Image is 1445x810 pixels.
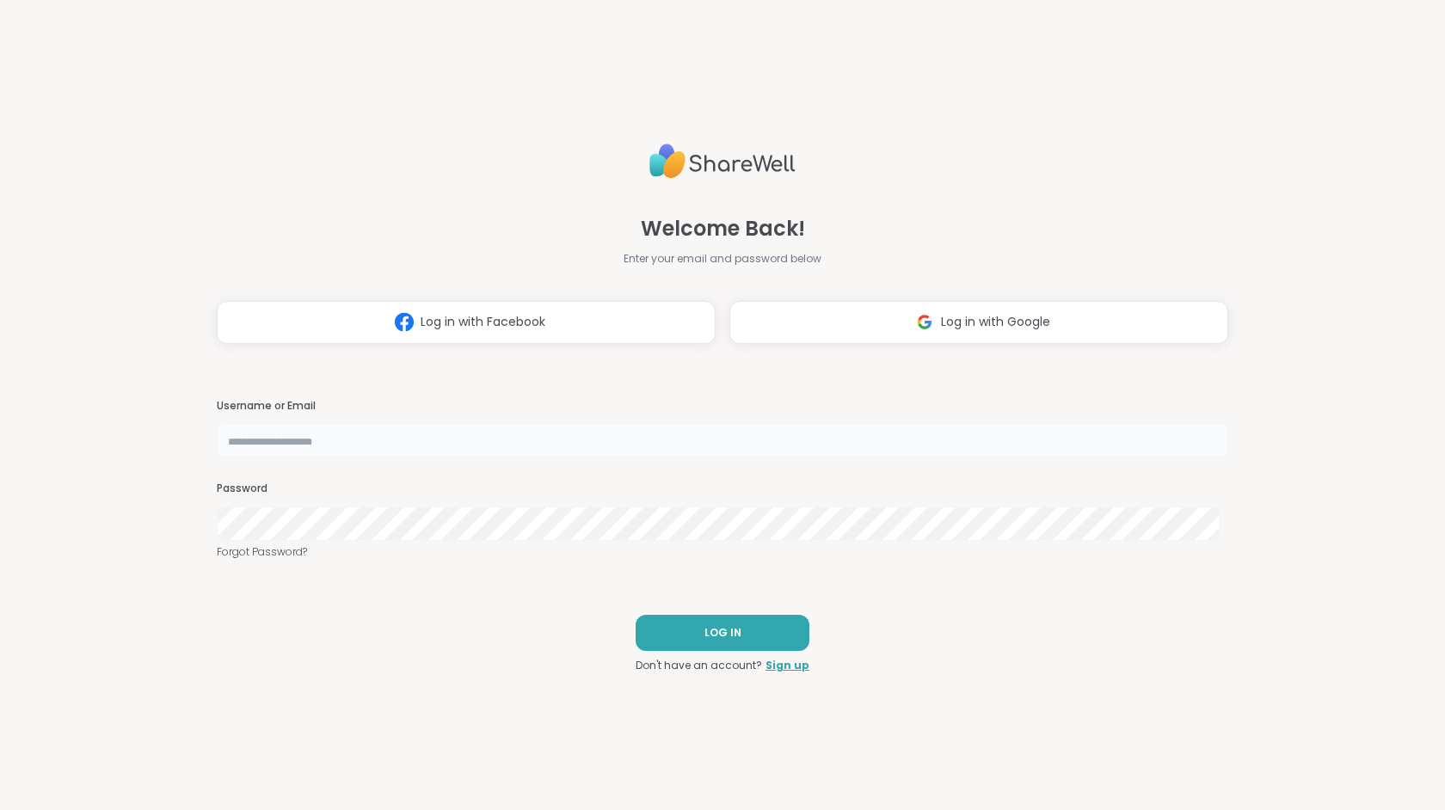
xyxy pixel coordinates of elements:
[729,301,1228,344] button: Log in with Google
[217,301,716,344] button: Log in with Facebook
[421,313,545,331] span: Log in with Facebook
[704,625,741,641] span: LOG IN
[649,137,796,186] img: ShareWell Logo
[217,544,1228,560] a: Forgot Password?
[641,213,805,244] span: Welcome Back!
[941,313,1050,331] span: Log in with Google
[217,399,1228,414] h3: Username or Email
[636,615,809,651] button: LOG IN
[766,658,809,673] a: Sign up
[636,658,762,673] span: Don't have an account?
[388,306,421,338] img: ShareWell Logomark
[624,251,821,267] span: Enter your email and password below
[908,306,941,338] img: ShareWell Logomark
[217,482,1228,496] h3: Password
